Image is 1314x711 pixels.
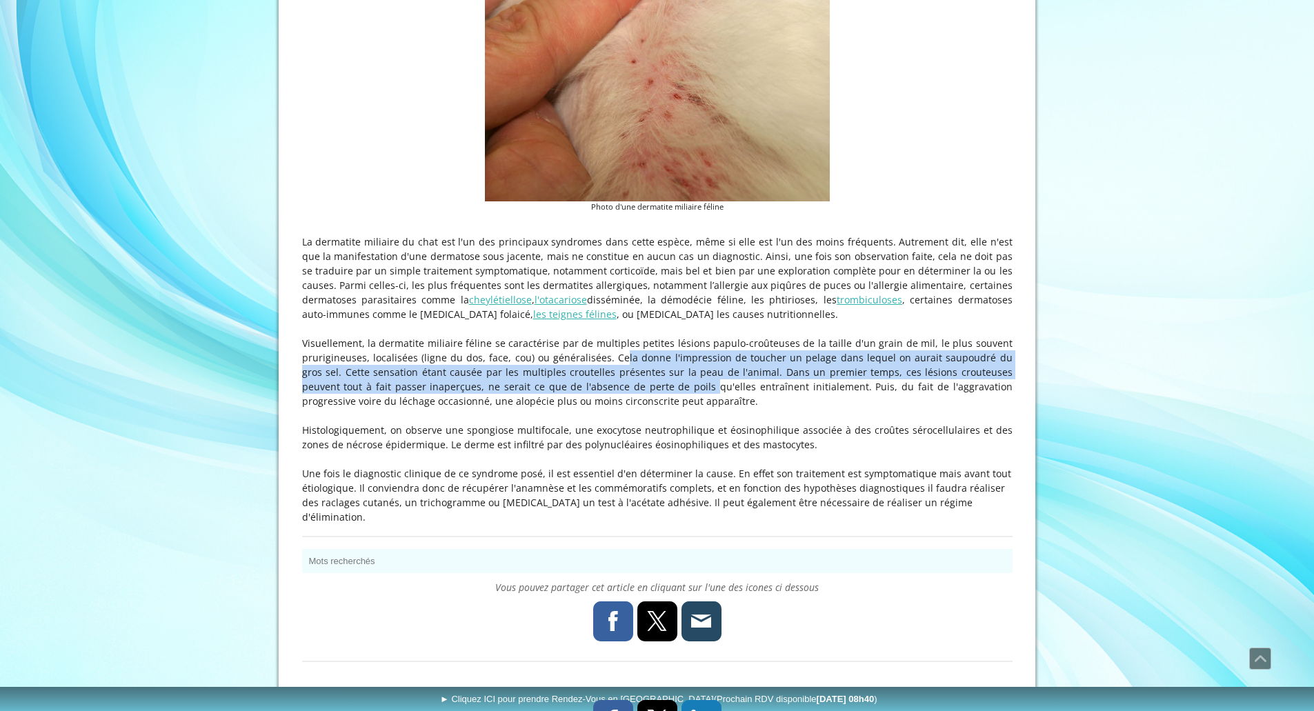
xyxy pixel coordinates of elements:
a: X [637,601,677,641]
a: trombiculoses [837,293,902,306]
span: (Prochain RDV disponible ) [714,694,877,704]
a: Facebook [593,601,633,641]
span: Vous pouvez partager cet article en cliquant sur l'une des icones ci dessous [495,581,819,594]
p: Visuellement, la dermatite miliaire féline se caractérise par de multiples petites lésions papulo... [302,336,1013,408]
a: Défiler vers le haut [1249,648,1271,670]
a: E-mail [681,601,721,641]
span: Défiler vers le haut [1250,648,1271,669]
p: Histologiquement, on observe une spongiose multifocale, une exocytose neutrophilique et éosinophi... [302,423,1013,452]
p: La dermatite miliaire du chat est l'un des principaux syndromes dans cette espèce, même si elle e... [302,234,1013,321]
a: les teignes félines [533,308,617,321]
b: [DATE] 08h40 [817,694,875,704]
button: Mots recherchés [302,549,1013,573]
figcaption: Photo d'une dermatite miliaire féline [485,201,830,213]
span: ► Cliquez ICI pour prendre Rendez-Vous en [GEOGRAPHIC_DATA] [440,694,877,704]
p: Une fois le diagnostic clinique de ce syndrome posé, il est essentiel d'en déterminer la cause. E... [302,466,1013,524]
a: l'otacariose [535,293,587,306]
a: cheylétiellose [469,293,532,306]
